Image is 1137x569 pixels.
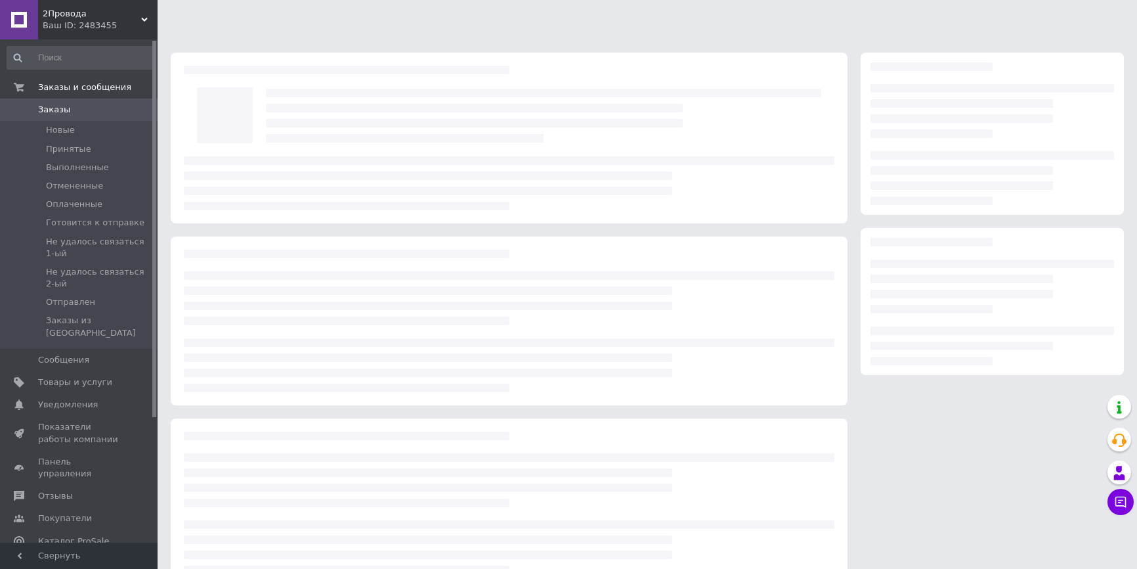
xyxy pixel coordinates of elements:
span: Отправлен [46,296,95,308]
span: Показатели работы компании [38,421,121,445]
span: Сообщения [38,354,89,366]
span: Новые [46,124,75,136]
button: Чат с покупателем [1107,489,1134,515]
span: Отзывы [38,490,73,502]
span: 2Провода [43,8,141,20]
input: Поиск [7,46,154,70]
span: Отмененные [46,180,103,192]
span: Каталог ProSale [38,535,109,547]
span: Товары и услуги [38,376,112,388]
span: Покупатели [38,512,92,524]
span: Не удалось связаться 2-ый [46,266,153,290]
span: Оплаченные [46,198,102,210]
span: Панель управления [38,456,121,480]
span: Готовится к отправке [46,217,144,229]
span: Выполненные [46,162,109,173]
span: Заказы [38,104,70,116]
span: Не удалось связаться 1-ый [46,236,153,260]
span: Заказы и сообщения [38,81,131,93]
div: Ваш ID: 2483455 [43,20,158,32]
span: Принятые [46,143,91,155]
span: Заказы из [GEOGRAPHIC_DATA] [46,315,153,338]
span: Уведомления [38,399,98,411]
